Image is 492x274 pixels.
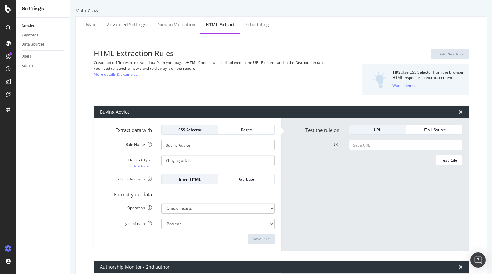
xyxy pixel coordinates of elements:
label: Type of data [95,219,157,226]
a: How to use [132,163,152,169]
div: Buying Advice [100,109,130,115]
h3: HTML Extraction Rules [94,49,340,57]
div: Advanced Settings [107,22,146,28]
div: HTML Source [411,127,457,133]
label: Extract data with [95,125,157,134]
a: Crawler [22,23,66,29]
div: Scheduling [245,22,269,28]
div: times [459,109,462,114]
div: + Add New Rule [436,51,464,57]
a: Admin [22,62,66,69]
div: Create up to 15 rules to extract data from your pages/HTML Code. It will be displayed in the URL ... [94,60,340,65]
div: Attribute [223,177,269,182]
div: Main [86,22,97,28]
label: URL [283,140,344,147]
label: Test the rule on [283,125,344,134]
a: Users [22,53,66,60]
strong: TIPS: [392,69,402,75]
input: Set a URL [349,140,462,150]
div: Users [22,53,31,60]
div: HTML inspector to extract content. [392,75,464,80]
div: Settings [22,5,65,12]
button: Save Rule [248,234,275,244]
div: CSS Selector [167,127,213,133]
a: Data Sources [22,41,66,48]
div: Watch demo [392,83,415,88]
label: Format your data [95,189,157,198]
div: Save Rule [253,236,270,242]
label: Rule Name [95,140,157,147]
div: Use CSS Selector from the browser [392,69,464,75]
button: Regex [218,125,275,135]
div: Element Type [100,157,152,163]
button: Watch demo [392,80,415,90]
div: Test Rule [441,158,457,163]
div: You need to launch a new crawl to display it on the report. [94,66,340,71]
a: Keywords [22,32,66,39]
div: Keywords [22,32,38,39]
div: HTML Extract [206,22,235,28]
button: Test Rule [436,155,462,165]
label: Operation [95,203,157,211]
div: times [459,264,462,270]
div: Main Crawl [75,8,487,14]
div: Domain Validation [156,22,195,28]
div: URL [354,127,400,133]
input: Provide a name [161,140,275,150]
div: Inner HTML [167,177,213,182]
button: URL [349,125,406,135]
button: CSS Selector [161,125,218,135]
div: Crawler [22,23,34,29]
a: More details & examples. [94,71,139,78]
button: HTML Source [406,125,462,135]
button: Attribute [218,174,275,184]
input: CSS Expression [161,155,275,166]
div: Data Sources [22,41,44,48]
button: + Add New Rule [431,49,469,59]
button: Inner HTML [161,174,218,184]
div: Open Intercom Messenger [470,252,486,268]
label: Extract data with [95,174,157,182]
div: Admin [22,62,33,69]
img: DZQOUYU0WpgAAAAASUVORK5CYII= [373,72,386,88]
div: Authorship Monitor - 2nd author [100,264,170,270]
div: Regex [223,127,269,133]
